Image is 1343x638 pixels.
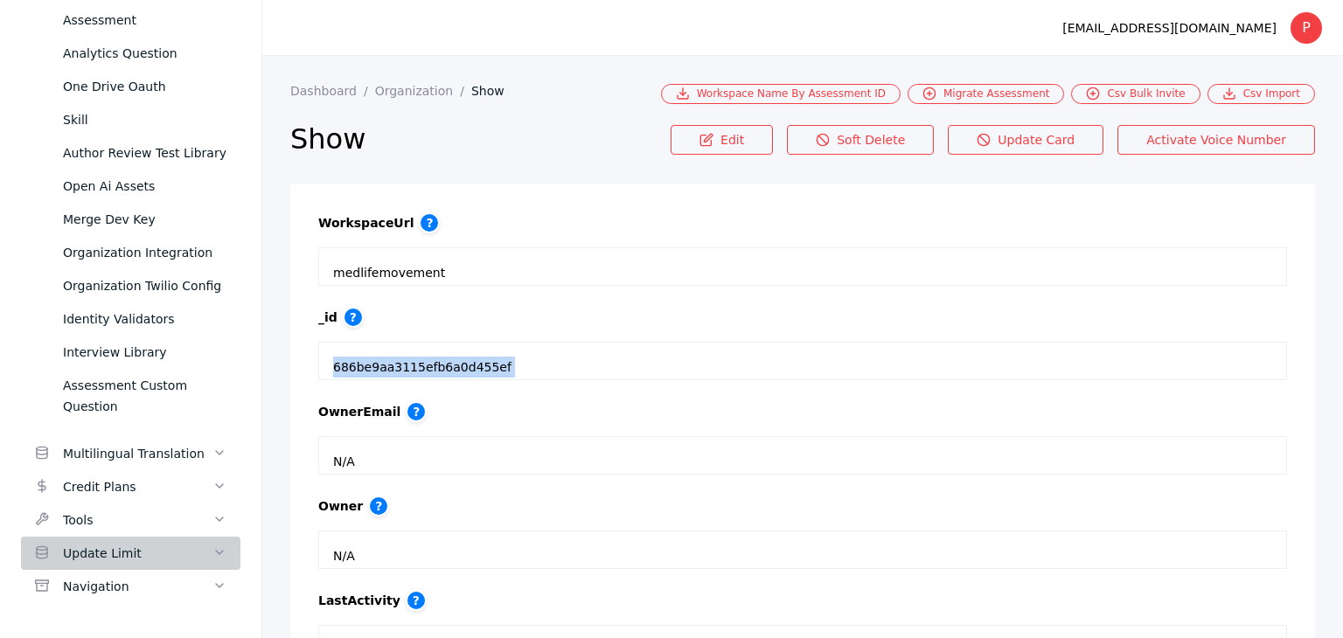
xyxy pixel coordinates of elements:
[1117,125,1315,155] a: Activate Voice Number
[63,443,212,464] div: Multilingual Translation
[63,76,226,97] div: One Drive Oauth
[1062,17,1277,38] div: [EMAIL_ADDRESS][DOMAIN_NAME]
[63,109,226,130] div: Skill
[318,590,427,611] label: lastActivity
[21,170,240,203] a: Open Ai Assets
[63,242,226,263] div: Organization Integration
[63,43,226,64] div: Analytics Question
[21,103,240,136] a: Skill
[343,307,364,328] span: Unique identifier for this organization record.
[21,203,240,236] a: Merge Dev Key
[948,125,1103,155] a: Update Card
[333,357,1272,365] div: 686be9aa3115efb6a0d455ef
[406,590,427,611] span: Last activity date for the organization.
[63,543,212,564] div: Update Limit
[63,275,226,296] div: Organization Twilio Config
[290,84,375,98] a: Dashboard
[21,37,240,70] a: Analytics Question
[406,401,427,422] span: Email address of the organization owner.
[21,269,240,302] a: Organization Twilio Config
[368,496,389,517] span: Owner of the organization.
[290,121,671,156] h2: Show
[375,84,471,98] a: Organization
[318,307,364,328] label: _id
[471,84,518,98] a: Show
[21,302,240,336] a: Identity Validators
[63,476,212,497] div: Credit Plans
[21,3,240,37] a: Assessment
[671,125,773,155] a: Edit
[787,125,934,155] a: Soft Delete
[21,236,240,269] a: Organization Integration
[908,84,1064,104] a: Migrate Assessment
[21,70,240,103] a: One Drive Oauth
[63,576,212,597] div: Navigation
[63,375,226,417] div: Assessment Custom Question
[1207,84,1315,104] a: Csv Import
[1071,84,1200,104] a: Csv Bulk Invite
[333,451,1272,460] div: N/A
[318,401,427,422] label: ownerEmail
[63,142,226,163] div: Author Review Test Library
[63,510,212,531] div: Tools
[63,209,226,230] div: Merge Dev Key
[333,262,1272,271] div: medlifemovement
[419,212,440,233] span: Workspace URL for the organization.
[318,496,389,517] label: owner
[63,309,226,329] div: Identity Validators
[661,84,901,104] a: Workspace Name By Assessment ID
[333,545,1272,554] div: N/A
[63,342,226,363] div: Interview Library
[21,336,240,369] a: Interview Library
[63,10,226,31] div: Assessment
[318,212,440,233] label: workspaceUrl
[1291,12,1322,44] div: P
[63,176,226,197] div: Open Ai Assets
[21,136,240,170] a: Author Review Test Library
[21,369,240,423] a: Assessment Custom Question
